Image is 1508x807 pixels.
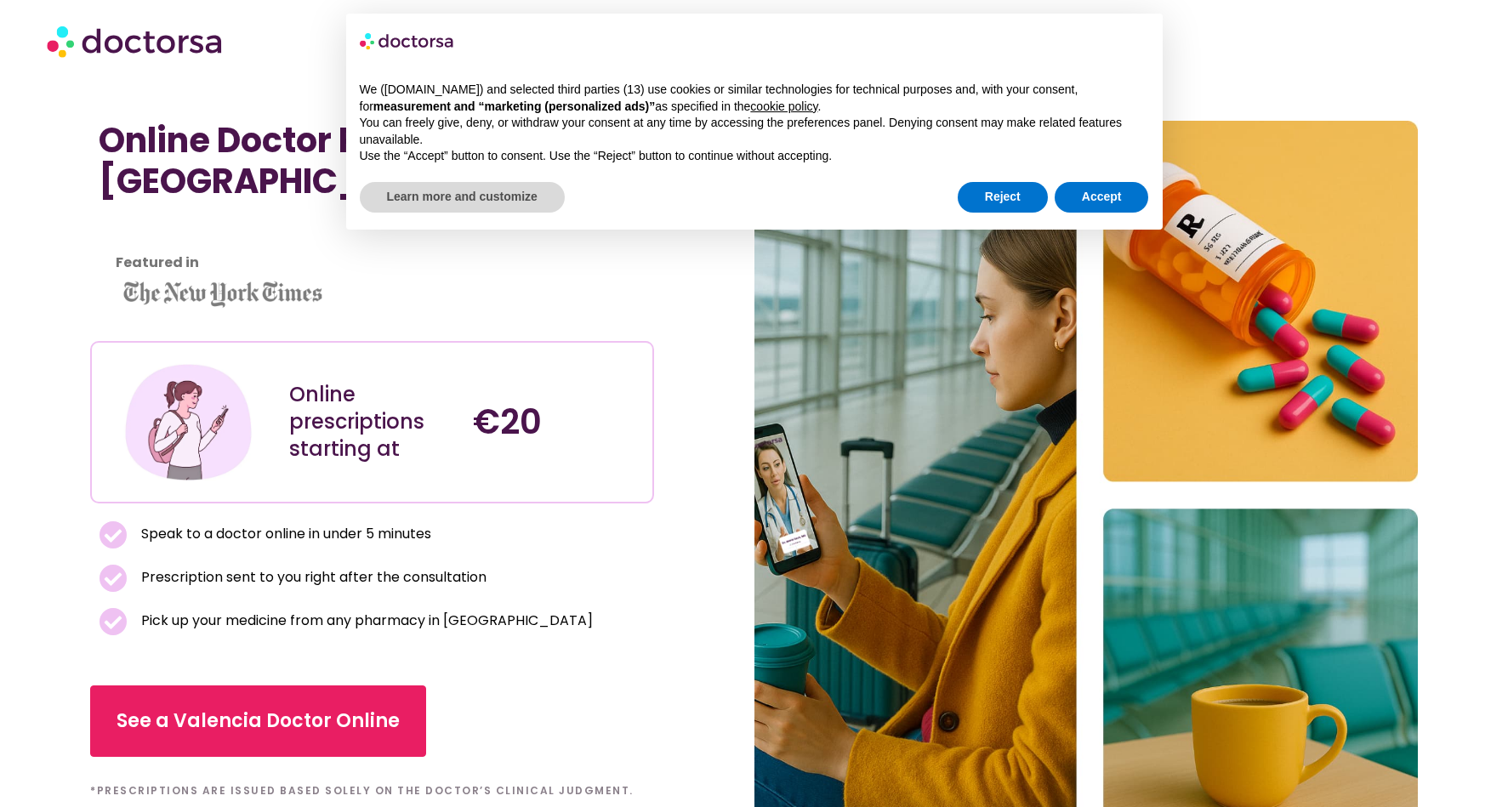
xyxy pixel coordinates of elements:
div: Online prescriptions starting at [289,381,456,463]
strong: measurement and “marketing (personalized ads)” [373,99,655,113]
a: See a Valencia Doctor Online [90,685,426,757]
span: Prescription sent to you right after the consultation [137,565,487,589]
p: You can freely give, deny, or withdraw your consent at any time by accessing the preferences pane... [360,115,1149,148]
span: Pick up your medicine from any pharmacy in [GEOGRAPHIC_DATA] [137,609,593,633]
h1: Online Doctor Prescription in [GEOGRAPHIC_DATA] [99,120,646,202]
iframe: Customer reviews powered by Trustpilot [99,239,646,259]
span: Speak to a doctor online in under 5 minutes [137,522,431,546]
strong: Featured in [116,253,199,272]
iframe: Customer reviews powered by Trustpilot [99,219,354,239]
a: cookie policy [750,99,817,113]
p: We ([DOMAIN_NAME]) and selected third parties (13) use cookies or similar technologies for techni... [360,82,1149,115]
img: logo [360,27,455,54]
button: Accept [1055,182,1149,213]
button: Reject [958,182,1048,213]
button: Learn more and customize [360,182,565,213]
p: Use the “Accept” button to consent. Use the “Reject” button to continue without accepting. [360,148,1149,165]
h4: €20 [473,401,640,442]
img: Illustration depicting a young woman in a casual outfit, engaged with her smartphone. She has a p... [122,355,255,489]
span: See a Valencia Doctor Online [117,708,400,735]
